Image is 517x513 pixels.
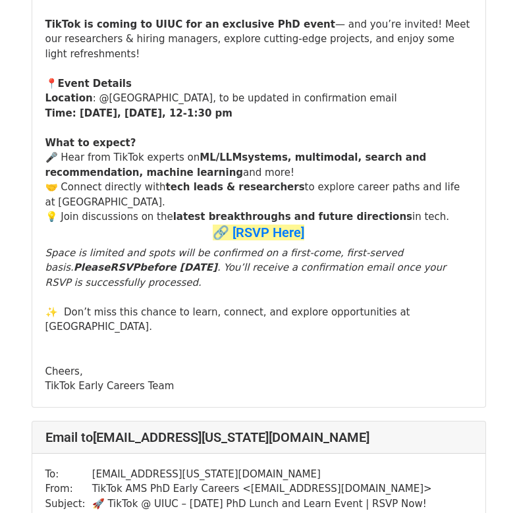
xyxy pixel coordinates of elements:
em: Space is limited and spots will be confirmed on a first-come, first-served basis. [45,247,404,274]
strong: LLM [219,151,242,163]
td: From: [45,481,92,497]
strong: Time [45,107,72,119]
div: Cheers, [45,364,472,379]
div: 🎤 Hear from TikTok experts on and more! [45,150,472,180]
div: 🤝 Connect directly with to explore career paths and life at [GEOGRAPHIC_DATA]. [45,180,472,209]
strong: Event Details [58,78,132,90]
strong: systems, multimodal, search and recommendation, machine learning [45,151,427,178]
strong: before [DATE] [140,261,217,273]
div: : @[GEOGRAPHIC_DATA], to be updated in confirmation email [45,91,472,106]
div: ✨ Don’t miss this chance to learn, connect, and explore opportunities at [GEOGRAPHIC_DATA]. [45,305,472,335]
strong: Location [45,92,93,104]
iframe: Chat Widget [451,450,517,513]
div: — and you’re invited! Meet our researchers & hiring managers, explore cutting-edge projects, and ... [45,17,472,62]
h4: Email to [EMAIL_ADDRESS][US_STATE][DOMAIN_NAME] [45,429,472,445]
a: 🔗 [RSVP Here] [213,225,304,240]
strong: TikTok is coming to UIUC for an exclusive PhD event [45,18,335,30]
td: Subject: [45,497,92,512]
strong: RSVP [110,261,140,273]
strong: Please [74,261,111,273]
em: . You’ll receive a confirmation email once your RSVP is successfully processed. [45,261,447,288]
td: [EMAIL_ADDRESS][US_STATE][DOMAIN_NAME] [92,467,432,482]
td: To: [45,467,92,482]
td: TikTok AMS PhD Early Careers < [EMAIL_ADDRESS][DOMAIN_NAME] > [92,481,432,497]
div: 💡 Join discussions on the in tech. [45,209,472,225]
strong: ML/ [200,151,219,163]
div: 📍 [45,76,472,92]
strong: latest breakthroughs and future directions [173,211,412,223]
strong: What to expect? [45,137,136,149]
td: 🚀 TikTok @ UIUC – [DATE] PhD Lunch and Learn Event | RSVP Now! [92,497,432,512]
div: TikTok Early Careers Team [45,379,472,394]
strong: tech leads & researchers [166,181,305,193]
strong: : [DATE], [DATE], 12-1:30 pm [72,107,232,119]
